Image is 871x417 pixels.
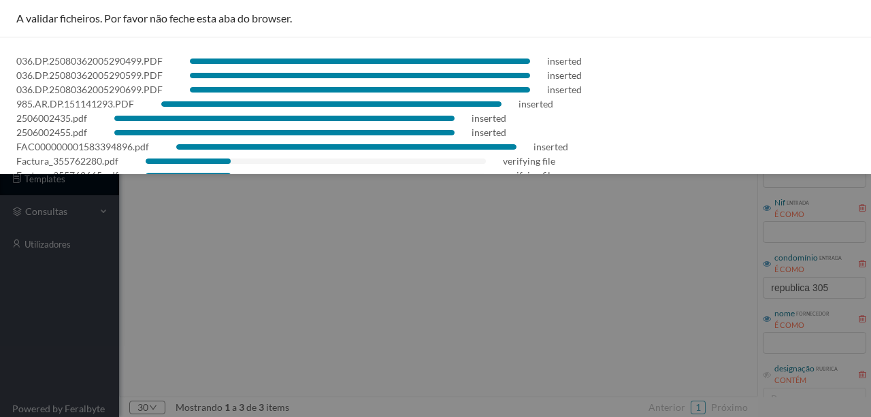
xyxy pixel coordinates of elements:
[16,168,118,182] div: Factura_355762665.pdf
[16,111,87,125] div: 2506002435.pdf
[519,97,553,111] div: inserted
[547,82,582,97] div: inserted
[16,68,163,82] div: 036.DP.25080362005290599.PDF
[503,168,555,182] div: verifying file
[16,82,163,97] div: 036.DP.25080362005290699.PDF
[547,68,582,82] div: inserted
[16,125,87,139] div: 2506002455.pdf
[16,139,149,154] div: FAC000000001583394896.pdf
[547,54,582,68] div: inserted
[503,154,555,168] div: verifying file
[472,125,506,139] div: inserted
[472,111,506,125] div: inserted
[16,97,134,111] div: 985.AR.DP.151141293.PDF
[16,154,118,168] div: Factura_355762280.pdf
[533,139,568,154] div: inserted
[16,54,163,68] div: 036.DP.25080362005290499.PDF
[16,11,855,26] div: A validar ficheiros. Por favor não feche esta aba do browser.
